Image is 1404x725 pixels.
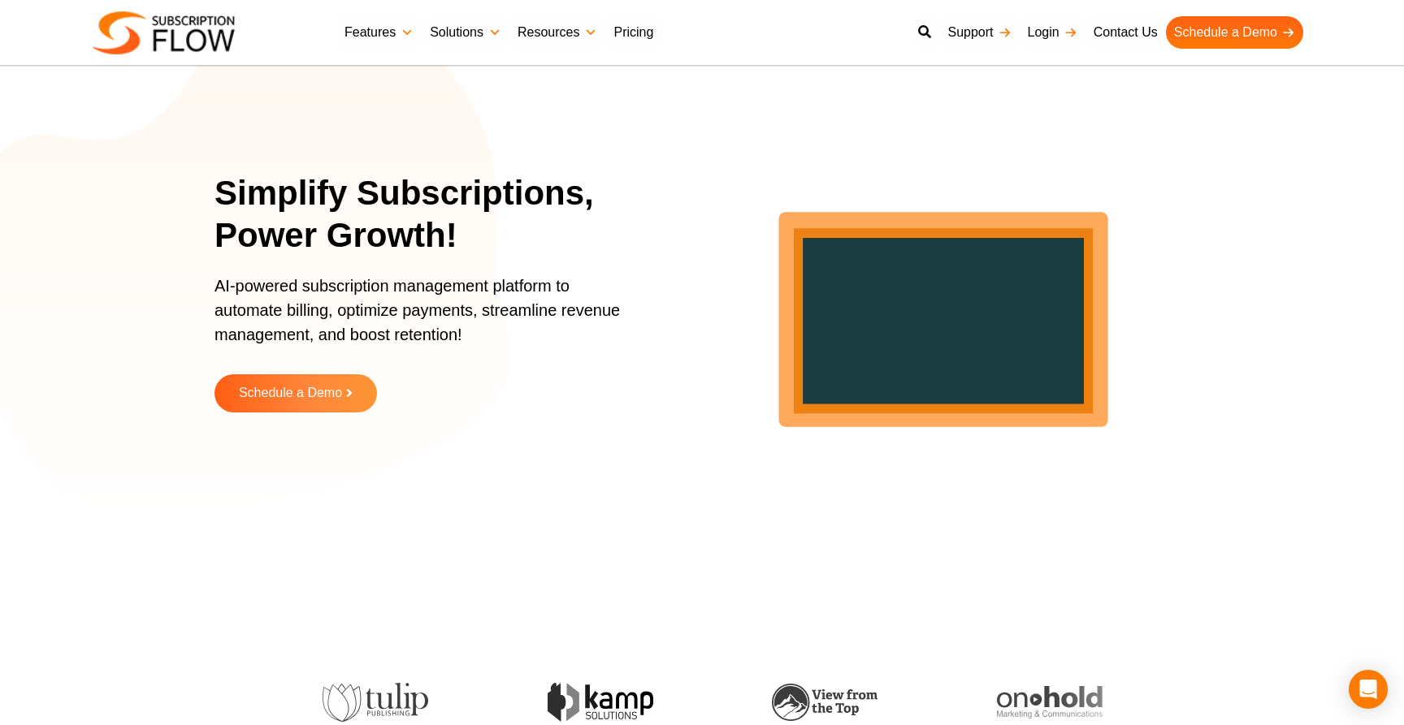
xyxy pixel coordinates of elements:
[214,374,377,412] a: Schedule a Demo
[881,681,986,723] img: orange-onions
[509,16,605,49] a: Resources
[1020,16,1085,49] a: Login
[336,16,422,49] a: Features
[422,16,509,49] a: Solutions
[1349,670,1388,709] div: Open Intercom Messenger
[214,274,637,363] p: AI-powered subscription management platform to automate billing, optimize payments, streamline re...
[93,11,235,54] img: Subscriptionflow
[1085,16,1166,49] a: Contact Us
[656,686,761,719] img: onhold-marketing
[214,172,657,257] h1: Simplify Subscriptions, Power Growth!
[605,16,661,49] a: Pricing
[239,386,342,400] span: Schedule a Demo
[431,684,537,722] img: view-from-the-top
[939,16,1019,49] a: Support
[1166,16,1303,49] a: Schedule a Demo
